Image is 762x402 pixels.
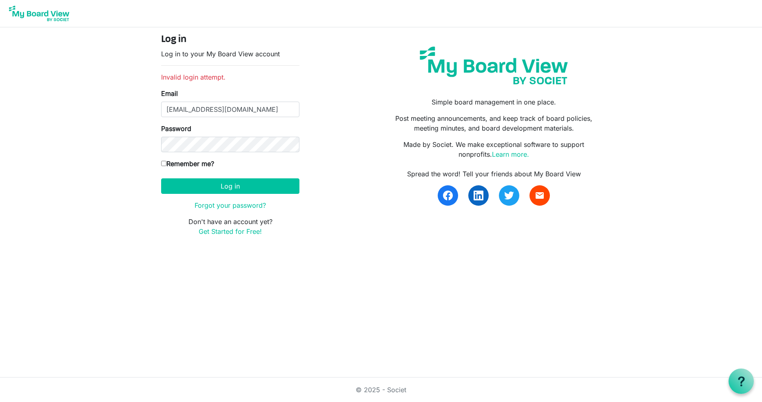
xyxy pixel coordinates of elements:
[387,97,601,107] p: Simple board management in one place.
[161,49,299,59] p: Log in to your My Board View account
[492,150,529,158] a: Learn more.
[387,140,601,159] p: Made by Societ. We make exceptional software to support nonprofits.
[529,185,550,206] a: email
[443,191,453,200] img: facebook.svg
[161,72,299,82] li: Invalid login attempt.
[474,191,483,200] img: linkedin.svg
[161,217,299,236] p: Don't have an account yet?
[161,178,299,194] button: Log in
[161,34,299,46] h4: Log in
[7,3,72,24] img: My Board View Logo
[535,191,545,200] span: email
[199,227,262,235] a: Get Started for Free!
[387,113,601,133] p: Post meeting announcements, and keep track of board policies, meeting minutes, and board developm...
[504,191,514,200] img: twitter.svg
[161,124,191,133] label: Password
[414,40,574,91] img: my-board-view-societ.svg
[387,169,601,179] div: Spread the word! Tell your friends about My Board View
[161,89,178,98] label: Email
[195,201,266,209] a: Forgot your password?
[161,161,166,166] input: Remember me?
[356,386,406,394] a: © 2025 - Societ
[161,159,214,169] label: Remember me?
